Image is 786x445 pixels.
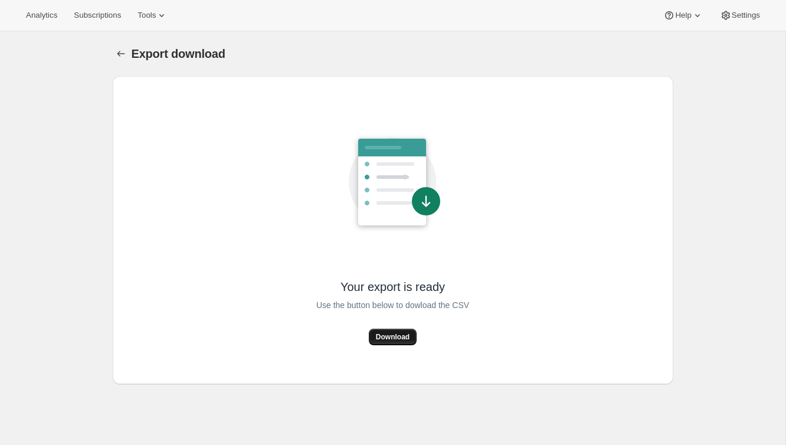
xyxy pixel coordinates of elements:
span: Use the button below to dowload the CSV [316,298,469,312]
button: Subscriptions [67,7,128,24]
span: Help [675,11,691,20]
span: Download [376,332,410,342]
button: Download [369,329,417,345]
span: Your export is ready [340,279,445,295]
button: Tools [130,7,175,24]
span: Analytics [26,11,57,20]
span: Tools [137,11,156,20]
button: Analytics [19,7,64,24]
span: Settings [732,11,760,20]
button: Export download [113,45,129,62]
button: Settings [713,7,767,24]
button: Help [656,7,710,24]
span: Export download [132,47,225,60]
span: Subscriptions [74,11,121,20]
